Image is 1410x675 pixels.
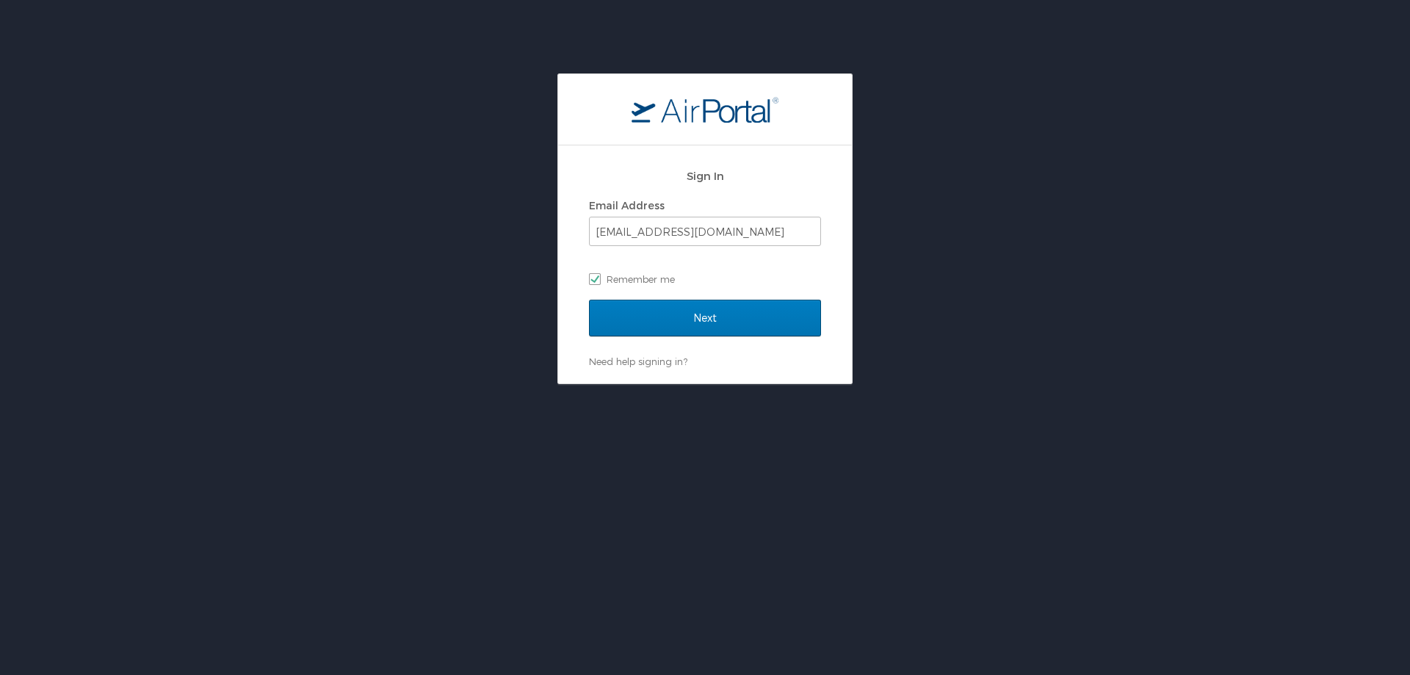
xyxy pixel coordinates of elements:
input: Next [589,300,821,336]
label: Email Address [589,199,665,212]
img: logo [632,96,778,123]
label: Remember me [589,268,821,290]
a: Need help signing in? [589,355,687,367]
h2: Sign In [589,167,821,184]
